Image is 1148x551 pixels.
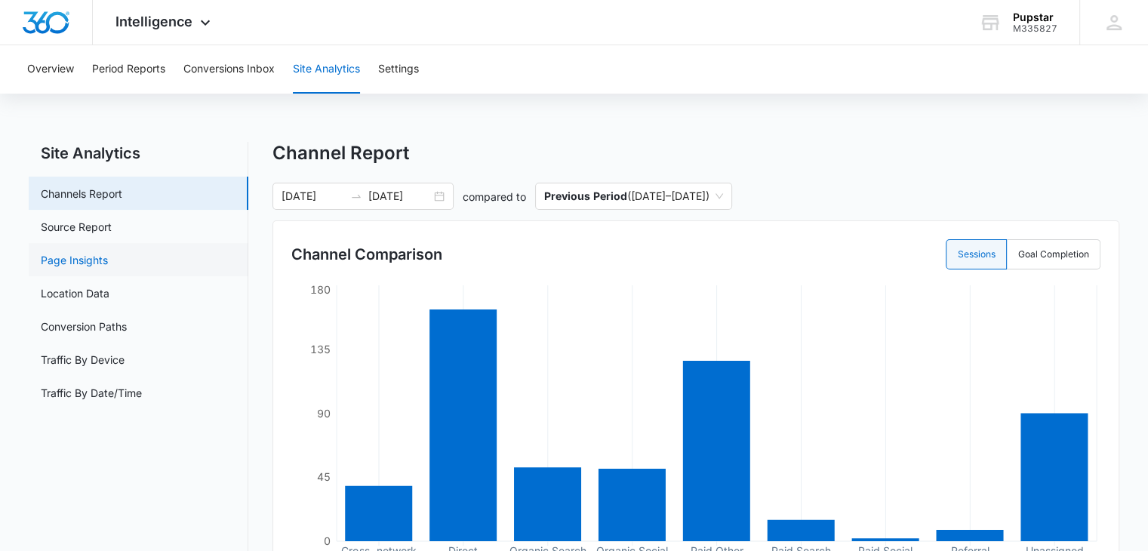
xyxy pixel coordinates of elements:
tspan: 0 [324,534,331,547]
h1: Channel Report [272,142,409,165]
a: Source Report [41,219,112,235]
button: Overview [27,45,74,94]
span: Intelligence [115,14,192,29]
span: swap-right [350,190,362,202]
a: Traffic By Device [41,352,125,368]
a: Location Data [41,285,109,301]
p: Previous Period [544,189,627,202]
button: Period Reports [92,45,165,94]
a: Page Insights [41,252,108,268]
tspan: 180 [310,282,331,295]
h2: Site Analytics [29,142,248,165]
button: Site Analytics [293,45,360,94]
input: Start date [282,188,344,205]
span: to [350,190,362,202]
input: End date [368,188,431,205]
button: Conversions Inbox [183,45,275,94]
div: account name [1013,11,1057,23]
p: compared to [463,189,526,205]
span: ( [DATE] – [DATE] ) [544,183,723,209]
a: Traffic By Date/Time [41,385,142,401]
div: account id [1013,23,1057,34]
tspan: 135 [310,343,331,356]
button: Settings [378,45,419,94]
tspan: 90 [317,406,331,419]
a: Channels Report [41,186,122,202]
h3: Channel Comparison [291,243,442,266]
label: Sessions [946,239,1007,269]
a: Conversion Paths [41,319,127,334]
tspan: 45 [317,470,331,483]
label: Goal Completion [1007,239,1100,269]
